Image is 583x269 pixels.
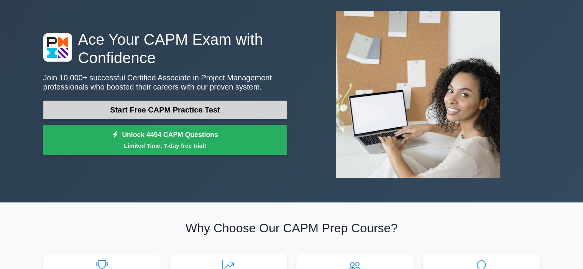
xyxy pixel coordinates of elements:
[43,73,287,91] p: Join 10,000+ successful Certified Associate in Project Management professionals who boosted their...
[43,221,540,235] h2: Why Choose Our CAPM Prep Course?
[43,125,287,155] a: Unlock 4454 CAPM QuestionsLimited Time: 7-day free trial!
[43,101,287,119] a: Start Free CAPM Practice Test
[53,141,278,150] small: Limited Time: 7-day free trial!
[43,30,287,67] h1: Ace Your CAPM Exam with Confidence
